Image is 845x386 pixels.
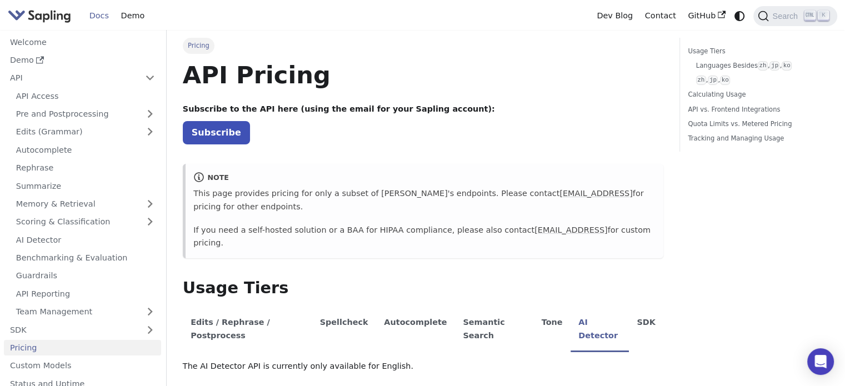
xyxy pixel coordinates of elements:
a: Pricing [4,340,161,356]
li: SDK [629,308,663,352]
p: If you need a self-hosted solution or a BAA for HIPAA compliance, please also contact for custom ... [193,224,656,250]
code: jp [708,76,718,85]
a: Autocomplete [10,142,161,158]
a: Demo [115,7,151,24]
kbd: K [818,11,829,21]
div: note [193,172,656,185]
a: Contact [639,7,682,24]
h2: Usage Tiers [183,278,663,298]
a: Calculating Usage [688,89,825,100]
a: Memory & Retrieval [10,196,161,212]
a: Subscribe [183,121,250,144]
a: Edits (Grammar) [10,124,161,140]
code: zh [758,61,768,71]
button: Switch between dark and light mode (currently system mode) [732,8,748,24]
li: Spellcheck [312,308,376,352]
a: Rephrase [10,160,161,176]
li: Tone [533,308,571,352]
a: SDK [4,322,139,338]
p: This page provides pricing for only a subset of [PERSON_NAME]'s endpoints. Please contact for pri... [193,187,656,214]
a: Custom Models [4,358,161,374]
img: Sapling.ai [8,8,71,24]
li: Semantic Search [455,308,533,352]
code: zh [696,76,706,85]
a: Summarize [10,178,161,194]
code: ko [720,76,730,85]
p: The AI Detector API is currently only available for English. [183,360,663,373]
a: zh,jp,ko [696,75,821,86]
span: Search [769,12,804,21]
strong: Subscribe to the API here (using the email for your Sapling account): [183,104,495,113]
a: [EMAIL_ADDRESS] [559,189,632,198]
button: Collapse sidebar category 'API' [139,70,161,86]
a: Docs [83,7,115,24]
a: Team Management [10,304,161,320]
li: AI Detector [571,308,629,352]
a: Demo [4,52,161,68]
nav: Breadcrumbs [183,38,663,53]
a: [EMAIL_ADDRESS] [534,225,607,234]
span: Pricing [183,38,214,53]
a: Pre and Postprocessing [10,106,161,122]
a: API [4,70,139,86]
a: API Access [10,88,161,104]
a: Dev Blog [591,7,638,24]
a: API vs. Frontend Integrations [688,104,825,115]
a: Quota Limits vs. Metered Pricing [688,119,825,129]
a: AI Detector [10,232,161,248]
a: API Reporting [10,285,161,302]
h1: API Pricing [183,60,663,90]
a: Usage Tiers [688,46,825,57]
a: Scoring & Classification [10,214,161,230]
button: Search (Ctrl+K) [753,6,837,26]
a: Languages Besideszh,jp,ko [696,61,821,71]
li: Edits / Rephrase / Postprocess [183,308,312,352]
code: ko [782,61,792,71]
a: Tracking and Managing Usage [688,133,825,144]
a: Guardrails [10,268,161,284]
code: jp [769,61,779,71]
a: GitHub [682,7,731,24]
a: Benchmarking & Evaluation [10,250,161,266]
button: Expand sidebar category 'SDK' [139,322,161,338]
a: Welcome [4,34,161,50]
div: Open Intercom Messenger [807,348,834,375]
a: Sapling.ai [8,8,75,24]
li: Autocomplete [376,308,455,352]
